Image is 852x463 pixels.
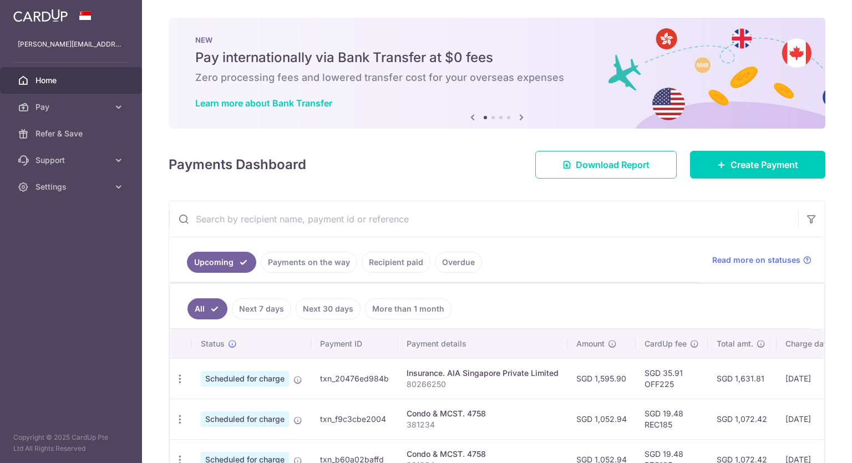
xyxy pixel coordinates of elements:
h4: Payments Dashboard [169,155,306,175]
span: Support [35,155,109,166]
td: SGD 35.91 OFF225 [636,358,708,399]
p: 80266250 [407,379,559,390]
span: Status [201,338,225,349]
td: SGD 1,595.90 [567,358,636,399]
span: Scheduled for charge [201,411,289,427]
td: [DATE] [777,358,852,399]
a: Next 7 days [232,298,291,319]
a: More than 1 month [365,298,452,319]
a: Payments on the way [261,252,357,273]
span: Read more on statuses [712,255,800,266]
a: Download Report [535,151,677,179]
a: Next 30 days [296,298,361,319]
span: CardUp fee [645,338,687,349]
span: Total amt. [717,338,753,349]
span: Home [35,75,109,86]
div: Condo & MCST. 4758 [407,449,559,460]
h6: Zero processing fees and lowered transfer cost for your overseas expenses [195,71,799,84]
span: Settings [35,181,109,192]
a: Read more on statuses [712,255,812,266]
span: Scheduled for charge [201,371,289,386]
td: txn_20476ed984b [311,358,398,399]
th: Payment details [398,329,567,358]
td: [DATE] [777,399,852,439]
a: Learn more about Bank Transfer [195,98,332,109]
span: Amount [576,338,605,349]
a: Recipient paid [362,252,430,273]
div: Condo & MCST. 4758 [407,408,559,419]
div: Insurance. AIA Singapore Private Limited [407,368,559,379]
input: Search by recipient name, payment id or reference [169,201,798,237]
a: Upcoming [187,252,256,273]
td: SGD 19.48 REC185 [636,399,708,439]
a: Create Payment [690,151,825,179]
td: SGD 1,072.42 [708,399,777,439]
img: CardUp [13,9,68,22]
p: [PERSON_NAME][EMAIL_ADDRESS][DOMAIN_NAME] [18,39,124,50]
span: Refer & Save [35,128,109,139]
td: SGD 1,631.81 [708,358,777,399]
p: 381234 [407,419,559,430]
a: All [187,298,227,319]
a: Overdue [435,252,482,273]
td: SGD 1,052.94 [567,399,636,439]
th: Payment ID [311,329,398,358]
span: Charge date [785,338,831,349]
img: Bank transfer banner [169,18,825,129]
p: NEW [195,35,799,44]
span: Pay [35,101,109,113]
td: txn_f9c3cbe2004 [311,399,398,439]
span: Create Payment [731,158,798,171]
h5: Pay internationally via Bank Transfer at $0 fees [195,49,799,67]
span: Download Report [576,158,650,171]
